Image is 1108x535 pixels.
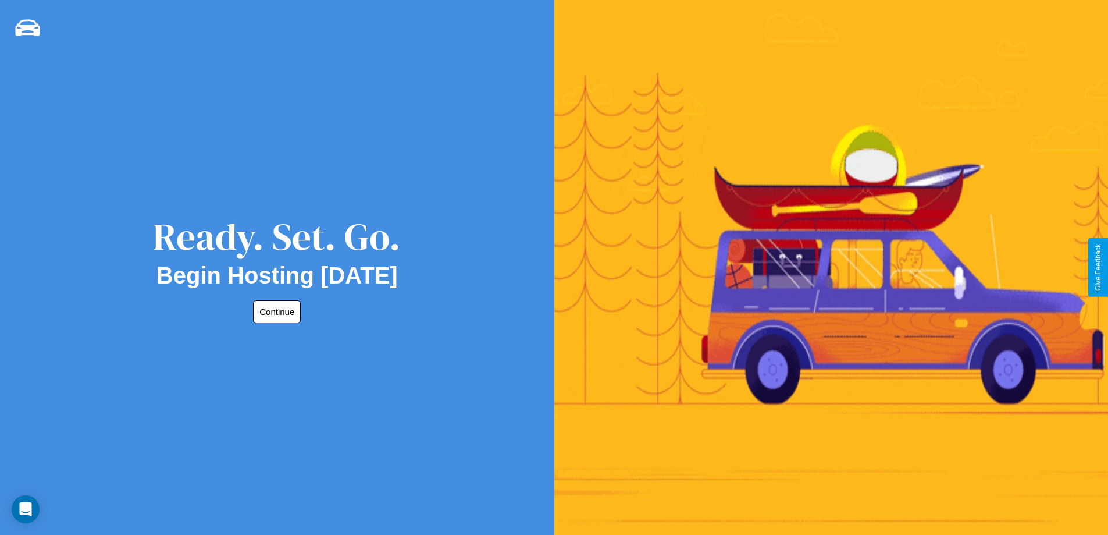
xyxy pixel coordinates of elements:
div: Open Intercom Messenger [12,495,40,523]
button: Continue [253,300,301,323]
div: Ready. Set. Go. [153,211,401,263]
h2: Begin Hosting [DATE] [156,263,398,289]
div: Give Feedback [1094,244,1102,291]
